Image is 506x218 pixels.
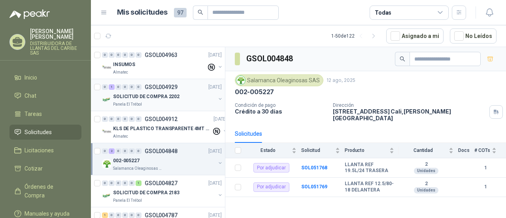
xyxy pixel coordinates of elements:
[301,143,345,158] th: Solicitud
[399,181,453,187] b: 2
[115,116,121,122] div: 0
[345,148,388,153] span: Producto
[102,191,111,201] img: Company Logo
[9,143,81,158] a: Licitaciones
[113,197,142,204] p: Panela El Trébol
[115,84,121,90] div: 0
[235,108,327,115] p: Crédito a 30 días
[115,212,121,218] div: 0
[129,116,135,122] div: 0
[113,61,135,68] p: INSUMOS
[113,93,179,100] p: SOLICITUD DE COMPRA 2202
[213,116,227,123] p: [DATE]
[25,164,43,173] span: Cotizar
[333,102,486,108] p: Dirección
[136,148,142,154] div: 0
[208,180,222,187] p: [DATE]
[474,164,497,172] b: 1
[145,148,177,154] p: GSOL004848
[235,129,262,138] div: Solicitudes
[246,143,301,158] th: Estado
[236,76,245,85] img: Company Logo
[400,56,405,62] span: search
[25,182,74,200] span: Órdenes de Compra
[253,182,289,192] div: Por adjudicar
[145,180,177,186] p: GSOL004827
[399,161,453,168] b: 2
[122,116,128,122] div: 0
[102,159,111,169] img: Company Logo
[9,106,81,121] a: Tareas
[450,28,497,44] button: No Leídos
[145,84,177,90] p: GSOL004929
[145,212,177,218] p: GSOL004787
[458,143,474,158] th: Docs
[198,9,203,15] span: search
[109,84,115,90] div: 1
[30,41,81,55] p: DISTRIBUIDORA DE LLANTAS DEL CARIBE SAS
[246,53,294,65] h3: GSOL004848
[122,180,128,186] div: 0
[109,180,115,186] div: 0
[115,180,121,186] div: 0
[301,165,327,171] a: SOL051768
[345,143,399,158] th: Producto
[129,180,135,186] div: 0
[9,88,81,103] a: Chat
[414,187,438,193] div: Unidades
[102,95,111,104] img: Company Logo
[136,84,142,90] div: 0
[25,209,70,218] span: Manuales y ayuda
[25,146,54,155] span: Licitaciones
[129,52,135,58] div: 0
[345,162,394,174] b: LLANTA REF 19.5L/24 TRASERA
[208,51,222,59] p: [DATE]
[9,161,81,176] a: Cotizar
[136,52,142,58] div: 0
[9,9,50,19] img: Logo peakr
[102,82,223,108] a: 0 1 0 0 0 0 GSOL004929[DATE] Company LogoSOLICITUD DE COMPRA 2202Panela El Trébol
[474,183,497,191] b: 1
[115,148,121,154] div: 0
[109,116,115,122] div: 0
[136,116,142,122] div: 0
[474,148,490,153] span: # COTs
[386,28,444,44] button: Asignado a mi
[474,143,506,158] th: # COTs
[345,181,394,193] b: LLANTA REF 12.5/80-18 DELANTERA
[30,28,81,40] p: [PERSON_NAME] [PERSON_NAME]
[375,8,391,17] div: Todas
[136,180,142,186] div: 1
[331,30,380,42] div: 1 - 50 de 122
[102,180,108,186] div: 0
[25,110,42,118] span: Tareas
[122,212,128,218] div: 0
[113,69,128,76] p: Almatec
[129,84,135,90] div: 0
[102,52,108,58] div: 0
[113,101,142,108] p: Panela El Trébol
[113,157,140,165] p: 002-005227
[113,133,128,140] p: Almatec
[25,91,36,100] span: Chat
[301,148,334,153] span: Solicitud
[102,127,111,136] img: Company Logo
[122,52,128,58] div: 0
[109,52,115,58] div: 0
[115,52,121,58] div: 0
[301,184,327,190] a: SOL051769
[414,168,438,174] div: Unidades
[333,108,486,121] p: [STREET_ADDRESS] Cali , [PERSON_NAME][GEOGRAPHIC_DATA]
[235,102,327,108] p: Condición de pago
[246,148,290,153] span: Estado
[102,148,108,154] div: 0
[117,7,168,18] h1: Mis solicitudes
[327,77,355,84] p: 12 ago, 2025
[253,163,289,173] div: Por adjudicar
[129,212,135,218] div: 0
[129,148,135,154] div: 0
[113,165,163,172] p: Salamanca Oleaginosas SAS
[136,212,142,218] div: 0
